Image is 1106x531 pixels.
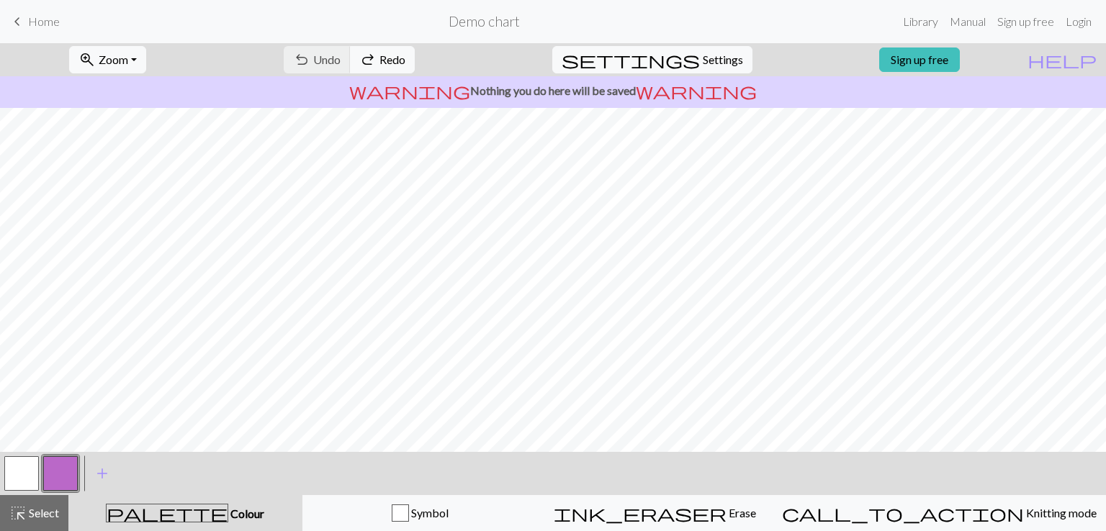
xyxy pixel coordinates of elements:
[69,46,146,73] button: Zoom
[636,81,757,101] span: warning
[9,9,60,34] a: Home
[228,507,264,520] span: Colour
[773,495,1106,531] button: Knitting mode
[99,53,128,66] span: Zoom
[552,46,752,73] button: SettingsSettings
[350,46,415,73] button: Redo
[409,506,449,519] span: Symbol
[537,495,773,531] button: Erase
[782,503,1024,523] span: call_to_action
[1060,7,1097,36] a: Login
[302,495,538,531] button: Symbol
[28,14,60,28] span: Home
[379,53,405,66] span: Redo
[27,506,59,519] span: Select
[68,495,302,531] button: Colour
[6,82,1100,99] p: Nothing you do here will be saved
[94,463,111,484] span: add
[359,50,377,70] span: redo
[562,51,700,68] i: Settings
[107,503,228,523] span: palette
[897,7,944,36] a: Library
[554,503,727,523] span: ink_eraser
[449,13,520,29] h2: Demo chart
[944,7,992,36] a: Manual
[349,81,470,101] span: warning
[727,506,756,519] span: Erase
[1028,50,1097,70] span: help
[1024,506,1097,519] span: Knitting mode
[78,50,96,70] span: zoom_in
[703,51,743,68] span: Settings
[9,503,27,523] span: highlight_alt
[9,12,26,32] span: keyboard_arrow_left
[562,50,700,70] span: settings
[879,47,960,72] a: Sign up free
[992,7,1060,36] a: Sign up free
